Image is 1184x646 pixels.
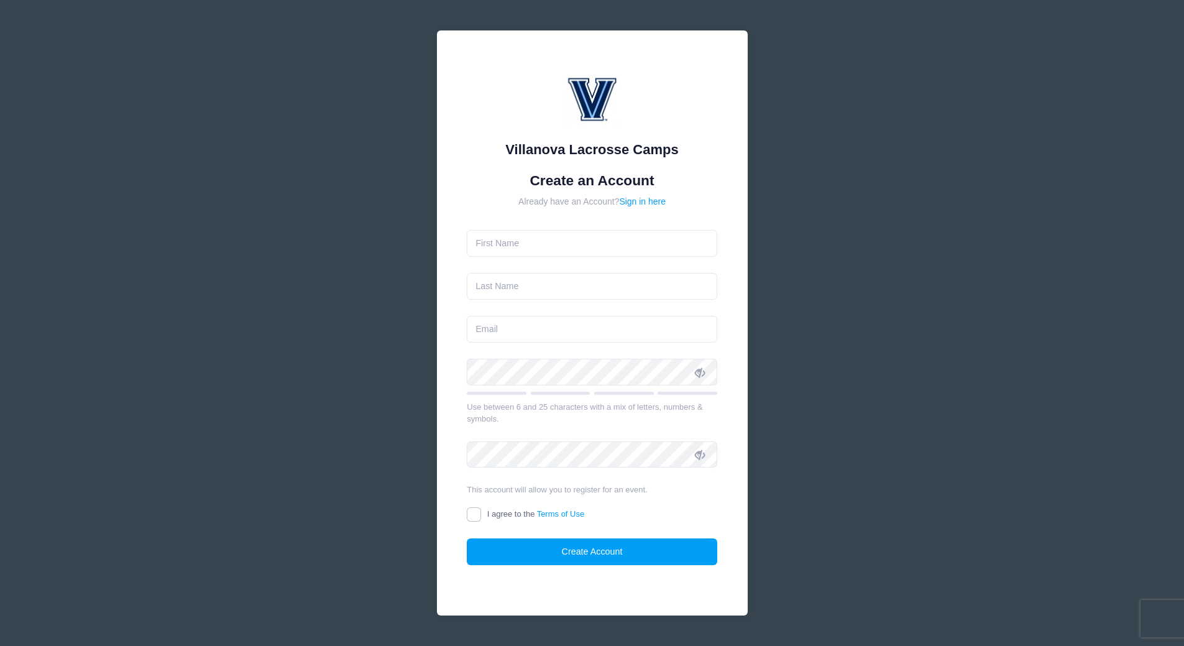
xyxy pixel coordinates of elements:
a: Sign in here [619,196,666,206]
div: Villanova Lacrosse Camps [467,139,717,160]
div: Use between 6 and 25 characters with a mix of letters, numbers & symbols. [467,401,717,425]
input: First Name [467,230,717,257]
input: Last Name [467,273,717,300]
a: Terms of Use [537,509,585,519]
input: I agree to theTerms of Use [467,507,481,522]
h1: Create an Account [467,172,717,189]
img: Villanova Lacrosse Camps [555,61,630,136]
div: Already have an Account? [467,195,717,208]
span: I agree to the [487,509,584,519]
div: This account will allow you to register for an event. [467,484,717,496]
button: Create Account [467,538,717,565]
input: Email [467,316,717,343]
